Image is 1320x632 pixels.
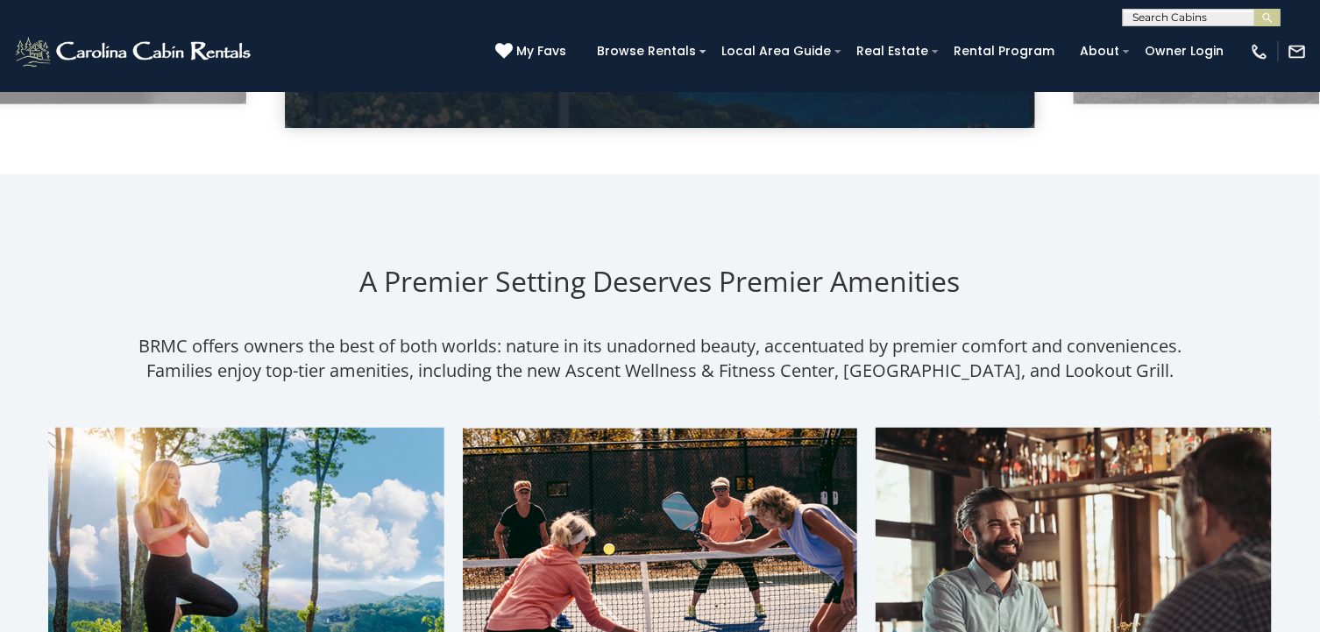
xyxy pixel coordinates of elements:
[495,42,571,61] a: My Favs
[516,42,566,60] span: My Favs
[90,335,1230,384] p: BRMC offers owners the best of both worlds: nature in its unadorned beauty, accentuated by premie...
[1136,38,1232,65] a: Owner Login
[1288,42,1307,61] img: mail-regular-white.png
[713,38,840,65] a: Local Area Guide
[26,201,1294,300] h1: A Premier Setting Deserves Premier Amenities
[848,38,937,65] a: Real Estate
[588,38,705,65] a: Browse Rentals
[1071,38,1128,65] a: About
[945,38,1063,65] a: Rental Program
[1250,42,1269,61] img: phone-regular-white.png
[13,34,256,69] img: White-1-2.png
